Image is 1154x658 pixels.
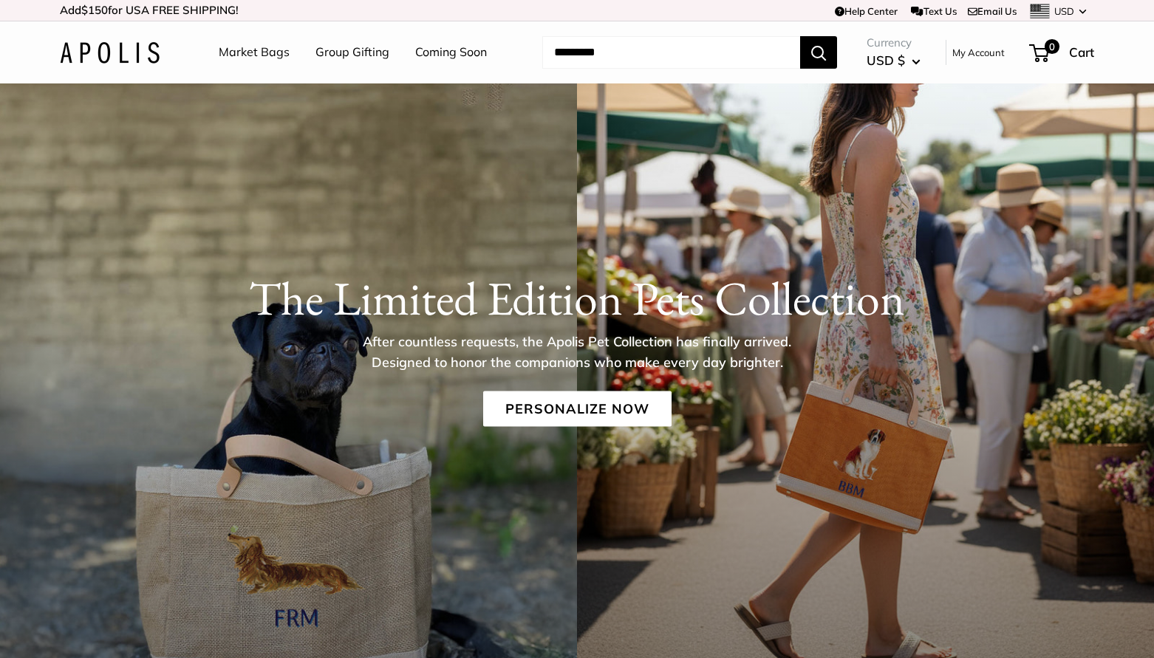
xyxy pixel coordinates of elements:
span: 0 [1045,39,1059,54]
a: Market Bags [219,41,290,64]
span: $150 [81,3,108,17]
a: Text Us [911,5,956,17]
span: USD [1054,5,1074,17]
a: Group Gifting [315,41,389,64]
span: USD $ [867,52,905,68]
a: Coming Soon [415,41,487,64]
p: After countless requests, the Apolis Pet Collection has finally arrived. Designed to honor the co... [337,332,817,373]
button: USD $ [867,49,921,72]
button: Search [800,36,837,69]
a: Email Us [968,5,1017,17]
img: Apolis [60,42,160,64]
input: Search... [542,36,800,69]
span: Currency [867,32,921,53]
a: My Account [952,44,1005,61]
a: 0 Cart [1031,41,1094,64]
span: Cart [1069,44,1094,60]
a: Help Center [835,5,898,17]
h1: The Limited Edition Pets Collection [60,270,1094,326]
a: Personalize Now [483,391,672,427]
